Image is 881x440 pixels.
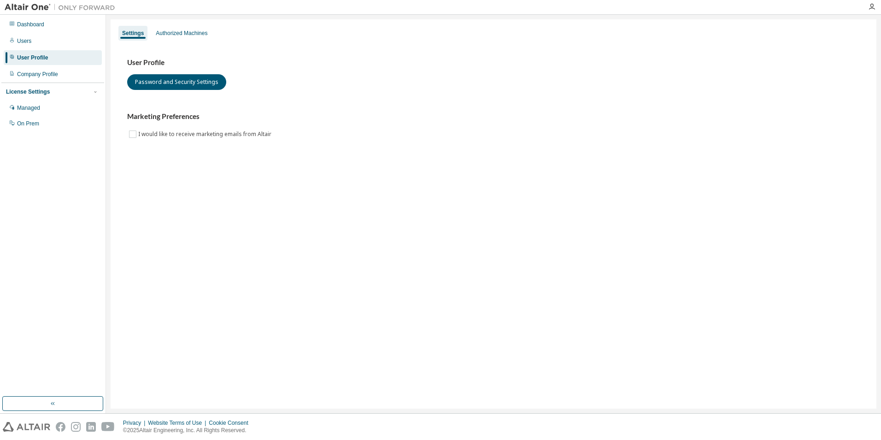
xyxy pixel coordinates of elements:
div: Privacy [123,419,148,427]
img: altair_logo.svg [3,422,50,432]
h3: User Profile [127,58,860,67]
img: youtube.svg [101,422,115,432]
div: Settings [122,30,144,37]
div: Company Profile [17,71,58,78]
div: License Settings [6,88,50,95]
h3: Marketing Preferences [127,112,860,121]
button: Password and Security Settings [127,74,226,90]
img: linkedin.svg [86,422,96,432]
img: Altair One [5,3,120,12]
div: Dashboard [17,21,44,28]
div: On Prem [17,120,39,127]
div: User Profile [17,54,48,61]
div: Authorized Machines [156,30,207,37]
div: Cookie Consent [209,419,253,427]
div: Users [17,37,31,45]
label: I would like to receive marketing emails from Altair [138,129,273,140]
p: © 2025 Altair Engineering, Inc. All Rights Reserved. [123,427,254,434]
img: facebook.svg [56,422,65,432]
img: instagram.svg [71,422,81,432]
div: Website Terms of Use [148,419,209,427]
div: Managed [17,104,40,112]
